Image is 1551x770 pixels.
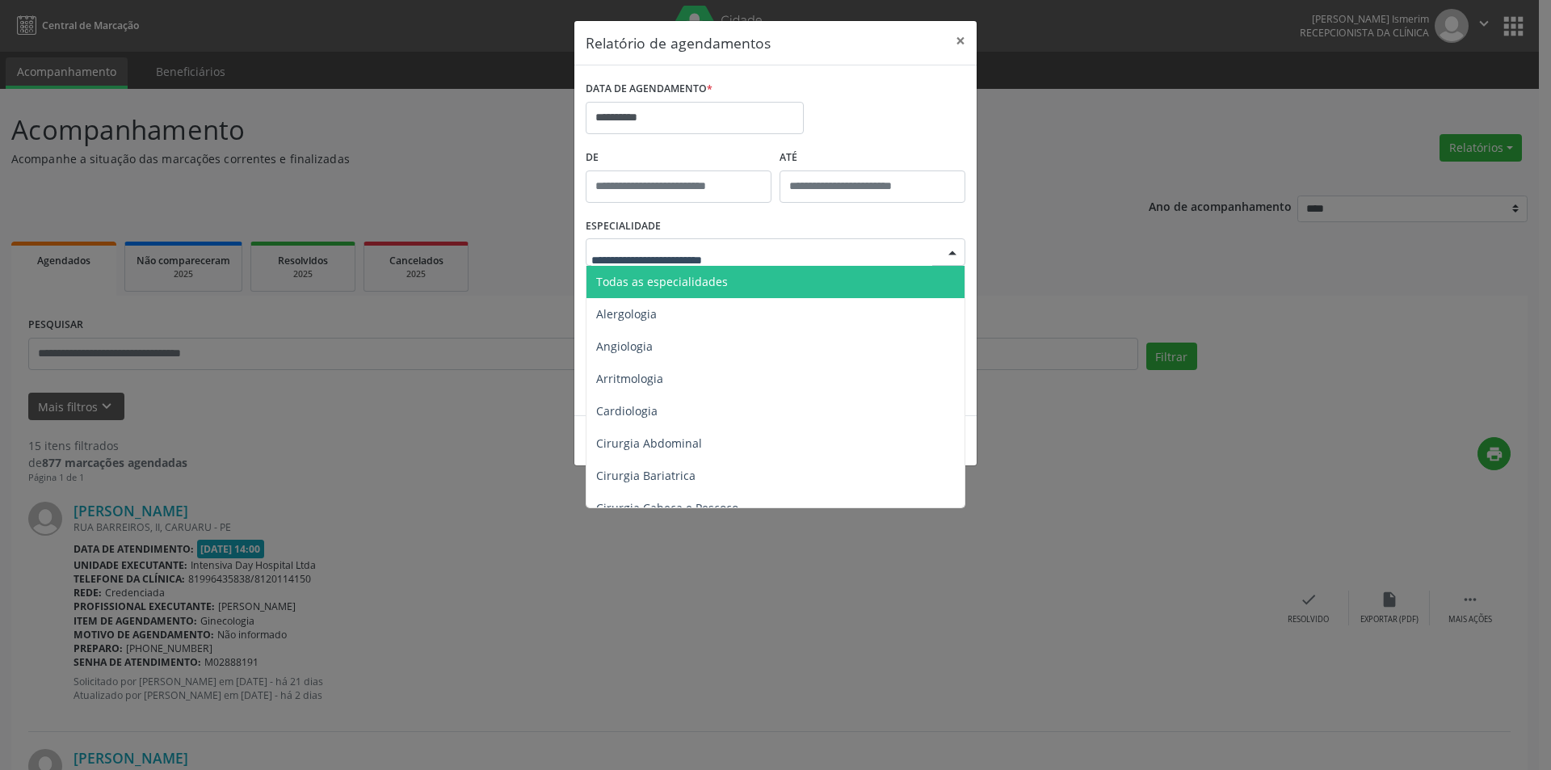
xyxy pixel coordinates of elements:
[596,403,658,419] span: Cardiologia
[586,32,771,53] h5: Relatório de agendamentos
[596,371,663,386] span: Arritmologia
[596,274,728,289] span: Todas as especialidades
[586,145,771,170] label: De
[596,435,702,451] span: Cirurgia Abdominal
[596,500,738,515] span: Cirurgia Cabeça e Pescoço
[596,306,657,322] span: Alergologia
[596,339,653,354] span: Angiologia
[944,21,977,61] button: Close
[780,145,965,170] label: ATÉ
[586,77,712,102] label: DATA DE AGENDAMENTO
[586,214,661,239] label: ESPECIALIDADE
[596,468,696,483] span: Cirurgia Bariatrica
